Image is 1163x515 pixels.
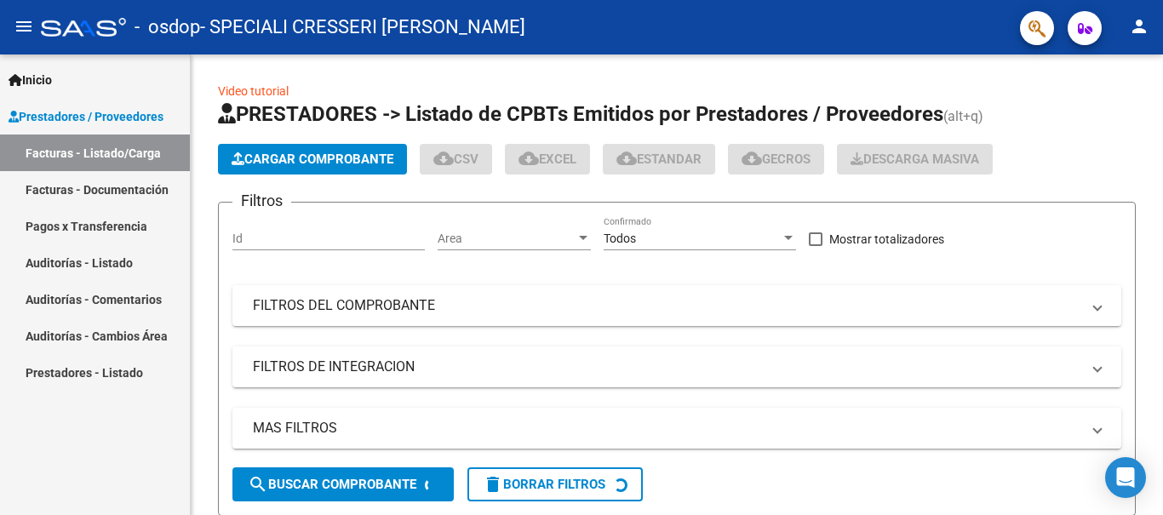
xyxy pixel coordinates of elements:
[232,189,291,213] h3: Filtros
[943,108,983,124] span: (alt+q)
[14,16,34,37] mat-icon: menu
[218,102,943,126] span: PRESTADORES -> Listado de CPBTs Emitidos por Prestadores / Proveedores
[433,152,478,167] span: CSV
[603,144,715,175] button: Estandar
[742,148,762,169] mat-icon: cloud_download
[616,152,702,167] span: Estandar
[438,232,576,246] span: Area
[9,107,163,126] span: Prestadores / Proveedores
[837,144,993,175] button: Descarga Masiva
[467,467,643,501] button: Borrar Filtros
[9,71,52,89] span: Inicio
[604,232,636,245] span: Todos
[253,419,1080,438] mat-panel-title: MAS FILTROS
[837,144,993,175] app-download-masive: Descarga masiva de comprobantes (adjuntos)
[253,358,1080,376] mat-panel-title: FILTROS DE INTEGRACION
[200,9,525,46] span: - SPECIALI CRESSERI [PERSON_NAME]
[248,474,268,495] mat-icon: search
[218,84,289,98] a: Video tutorial
[829,229,944,249] span: Mostrar totalizadores
[518,152,576,167] span: EXCEL
[728,144,824,175] button: Gecros
[518,148,539,169] mat-icon: cloud_download
[248,477,416,492] span: Buscar Comprobante
[433,148,454,169] mat-icon: cloud_download
[232,285,1121,326] mat-expansion-panel-header: FILTROS DEL COMPROBANTE
[483,474,503,495] mat-icon: delete
[232,408,1121,449] mat-expansion-panel-header: MAS FILTROS
[483,477,605,492] span: Borrar Filtros
[135,9,200,46] span: - osdop
[218,144,407,175] button: Cargar Comprobante
[851,152,979,167] span: Descarga Masiva
[232,152,393,167] span: Cargar Comprobante
[232,467,454,501] button: Buscar Comprobante
[253,296,1080,315] mat-panel-title: FILTROS DEL COMPROBANTE
[1129,16,1149,37] mat-icon: person
[232,346,1121,387] mat-expansion-panel-header: FILTROS DE INTEGRACION
[505,144,590,175] button: EXCEL
[1105,457,1146,498] div: Open Intercom Messenger
[742,152,811,167] span: Gecros
[616,148,637,169] mat-icon: cloud_download
[420,144,492,175] button: CSV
